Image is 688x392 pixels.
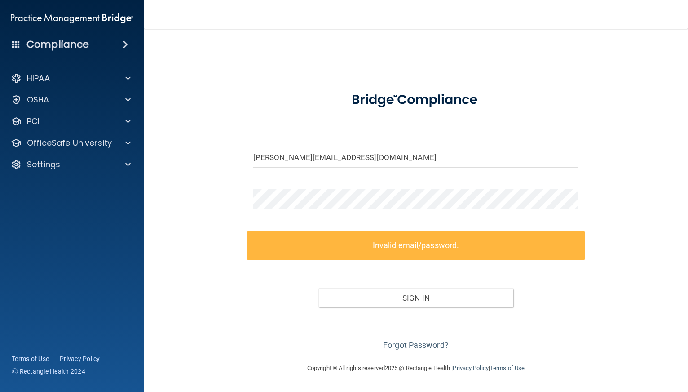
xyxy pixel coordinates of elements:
span: Ⓒ Rectangle Health 2024 [12,367,85,376]
a: Terms of Use [490,365,525,371]
a: OSHA [11,94,131,105]
a: Forgot Password? [383,340,449,350]
img: PMB logo [11,9,133,27]
label: Invalid email/password. [247,231,586,259]
p: HIPAA [27,73,50,84]
button: Sign In [318,288,514,308]
p: OSHA [27,94,49,105]
div: Copyright © All rights reserved 2025 @ Rectangle Health | | [252,354,580,383]
a: Privacy Policy [60,354,100,363]
img: bridge_compliance_login_screen.278c3ca4.svg [338,83,494,117]
a: OfficeSafe University [11,138,131,148]
a: Privacy Policy [453,365,488,371]
a: PCI [11,116,131,127]
p: OfficeSafe University [27,138,112,148]
h4: Compliance [26,38,89,51]
a: Settings [11,159,131,170]
p: PCI [27,116,40,127]
a: HIPAA [11,73,131,84]
a: Terms of Use [12,354,49,363]
input: Email [253,147,579,168]
p: Settings [27,159,60,170]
